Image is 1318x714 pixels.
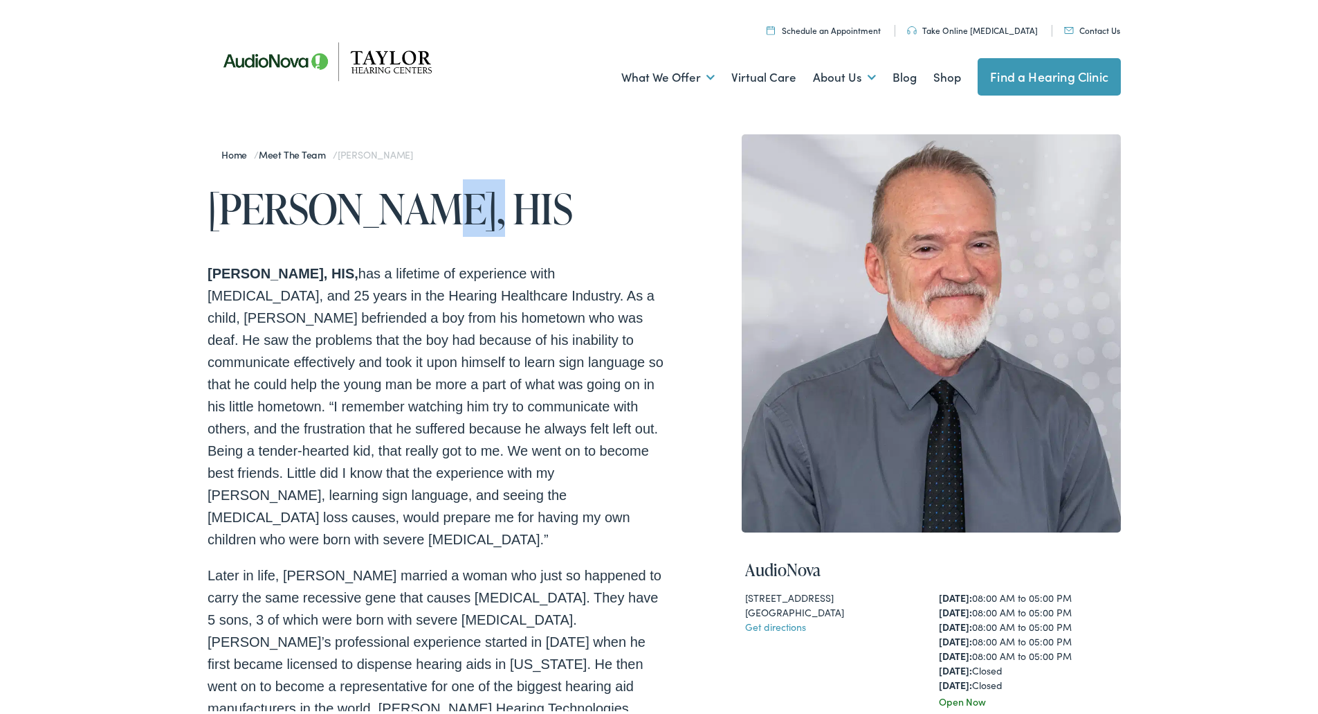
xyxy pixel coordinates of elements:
h4: AudioNova [745,557,1117,578]
a: Take Online [MEDICAL_DATA] [907,21,1038,33]
div: [STREET_ADDRESS] [745,588,924,603]
strong: [DATE]: [939,632,972,645]
div: Open Now [939,692,1117,706]
a: Home [221,145,254,159]
div: 08:00 AM to 05:00 PM 08:00 AM to 05:00 PM 08:00 AM to 05:00 PM 08:00 AM to 05:00 PM 08:00 AM to 0... [939,588,1117,690]
a: Find a Hearing Clinic [978,55,1121,93]
a: Meet the Team [259,145,333,159]
strong: , HIS, [208,263,358,278]
p: has a lifetime of experience with [MEDICAL_DATA], and 25 years in the Hearing Healthcare Industry... [208,260,664,548]
a: Schedule an Appointment [767,21,881,33]
strong: [DATE]: [939,646,972,660]
img: utility icon [907,24,917,32]
strong: [DATE]: [939,588,972,602]
strong: [DATE]: [939,675,972,689]
b: [PERSON_NAME] [208,263,324,278]
a: What We Offer [621,49,715,100]
span: [PERSON_NAME] [338,145,413,159]
img: Eric Cobb is a hearing instrument specialist at Taylor Hearing Centers in Paris, TN. [742,132,1121,530]
a: Get directions [745,617,806,631]
a: Contact Us [1064,21,1120,33]
a: Virtual Care [731,49,796,100]
div: [GEOGRAPHIC_DATA] [745,603,924,617]
strong: [DATE]: [939,603,972,616]
strong: [DATE]: [939,617,972,631]
a: Shop [933,49,961,100]
span: / / [221,145,413,159]
img: utility icon [1064,24,1074,31]
a: About Us [813,49,876,100]
a: Blog [893,49,917,100]
img: utility icon [767,23,775,32]
strong: [DATE]: [939,661,972,675]
h1: [PERSON_NAME], HIS [208,183,664,229]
